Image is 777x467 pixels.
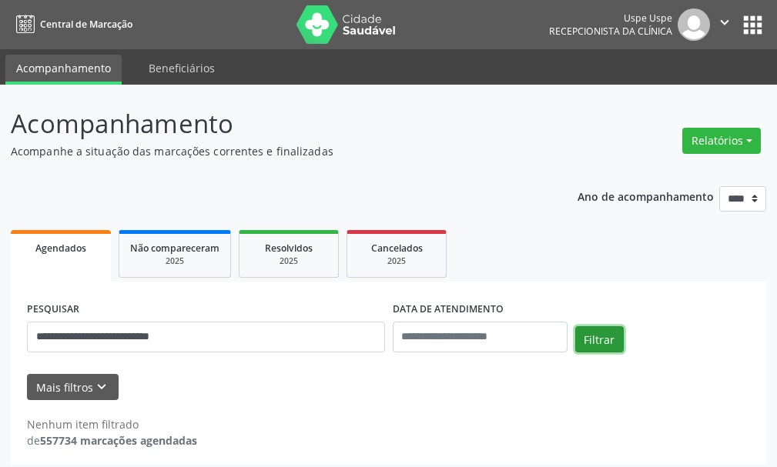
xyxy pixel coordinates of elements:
div: de [27,432,197,449]
i:  [716,14,733,31]
button: apps [739,12,766,38]
p: Acompanhamento [11,105,540,143]
div: 2025 [250,255,327,267]
i: keyboard_arrow_down [93,379,110,395]
img: img [678,8,710,41]
strong: 557734 marcações agendadas [40,433,197,448]
span: Não compareceram [130,242,219,255]
span: Cancelados [371,242,423,255]
div: Uspe Uspe [549,12,672,25]
label: PESQUISAR [27,298,79,322]
div: 2025 [130,255,219,267]
span: Resolvidos [265,242,313,255]
a: Beneficiários [138,55,226,82]
div: 2025 [358,255,435,267]
button: Mais filtroskeyboard_arrow_down [27,374,119,401]
span: Agendados [35,242,86,255]
p: Ano de acompanhamento [578,186,714,205]
a: Acompanhamento [5,55,122,85]
a: Central de Marcação [11,12,132,37]
label: DATA DE ATENDIMENTO [393,298,504,322]
p: Acompanhe a situação das marcações correntes e finalizadas [11,143,540,159]
span: Central de Marcação [40,18,132,31]
button: Relatórios [682,128,761,154]
span: Recepcionista da clínica [549,25,672,38]
div: Nenhum item filtrado [27,416,197,432]
button: Filtrar [575,326,624,352]
button:  [710,8,739,41]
